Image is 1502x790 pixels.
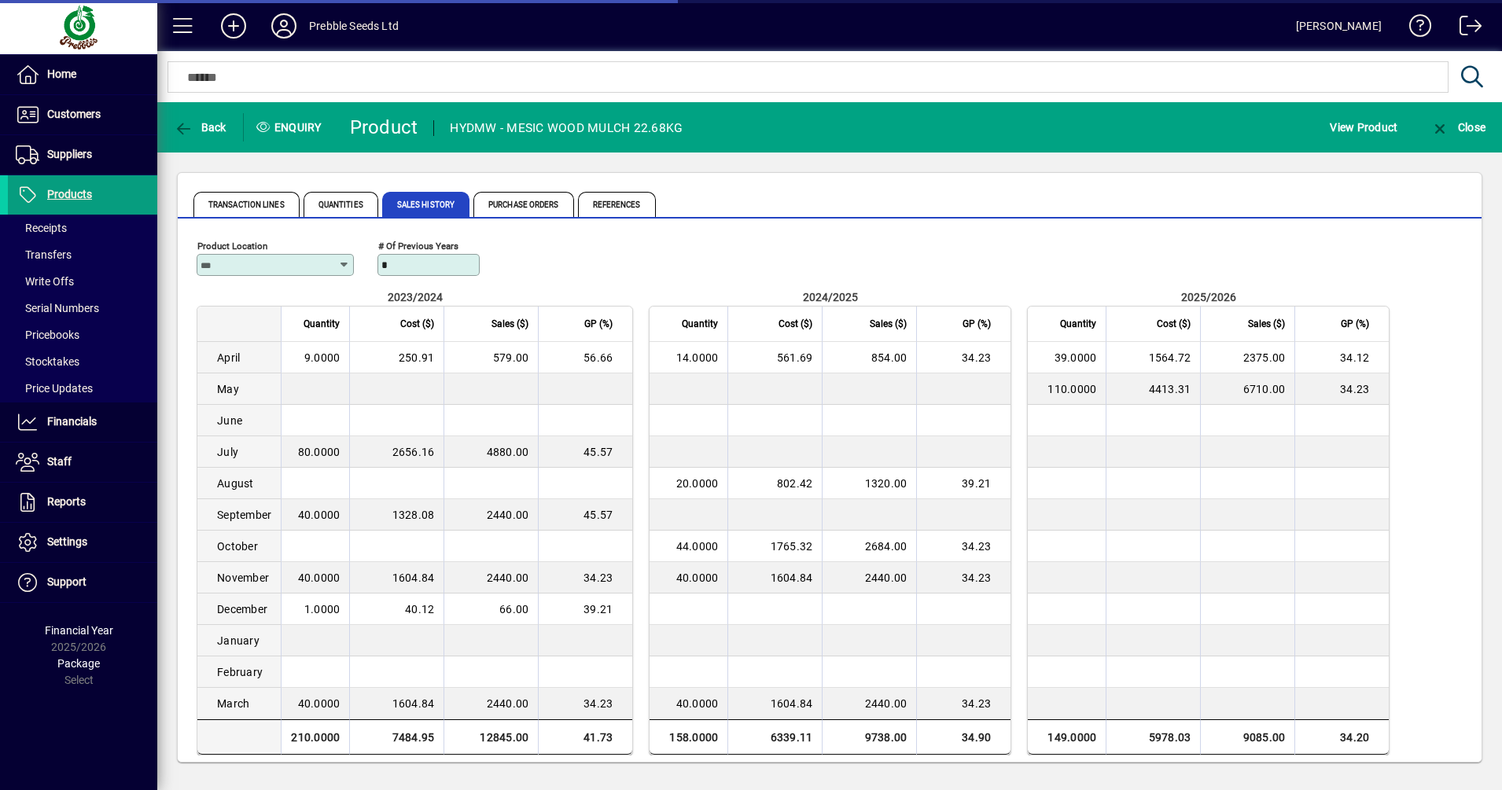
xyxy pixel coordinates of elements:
span: 34.12 [1340,351,1369,364]
span: 2025/2026 [1181,291,1236,303]
button: View Product [1326,113,1401,141]
span: Close [1430,121,1485,134]
span: Package [57,657,100,670]
span: Home [47,68,76,80]
span: 34.23 [962,540,991,553]
span: 45.57 [583,509,613,521]
span: 1604.84 [771,697,813,710]
span: 34.23 [962,697,991,710]
span: 1564.72 [1149,351,1191,364]
td: 9738.00 [822,719,916,755]
td: 34.20 [1294,719,1389,755]
span: 2024/2025 [803,291,858,303]
a: Transfers [8,241,157,268]
a: Settings [8,523,157,562]
span: Financial Year [45,624,113,637]
span: 40.0000 [298,697,341,710]
span: 1328.08 [392,509,435,521]
span: Reports [47,495,86,508]
span: Sales ($) [870,315,907,333]
div: [PERSON_NAME] [1296,13,1382,39]
div: Product [350,115,418,140]
td: 7484.95 [349,719,444,755]
a: Knowledge Base [1397,3,1432,54]
a: Receipts [8,215,157,241]
td: June [197,405,281,436]
td: August [197,468,281,499]
td: 6339.11 [727,719,822,755]
a: Support [8,563,157,602]
button: Back [170,113,230,141]
span: Price Updates [16,382,93,395]
span: 1320.00 [865,477,907,490]
a: Customers [8,95,157,134]
span: 1604.84 [392,697,435,710]
span: 39.0000 [1055,351,1097,364]
span: 1765.32 [771,540,813,553]
td: 41.73 [538,719,632,755]
span: 56.66 [583,351,613,364]
span: 802.42 [777,477,813,490]
span: 1604.84 [771,571,813,584]
span: 40.12 [405,603,434,615]
mat-label: # of previous years [378,241,458,252]
span: Transaction Lines [193,192,300,217]
div: Enquiry [244,115,338,140]
button: Add [208,12,259,40]
span: Financials [47,415,97,428]
span: 4413.31 [1149,383,1191,395]
td: February [197,656,281,688]
span: Sales History [382,192,469,217]
span: Cost ($) [779,315,812,333]
td: September [197,499,281,531]
td: 9085.00 [1200,719,1294,755]
span: Support [47,575,87,588]
span: Write Offs [16,275,74,288]
span: 20.0000 [676,477,719,490]
td: 5978.03 [1106,719,1200,755]
span: 2440.00 [865,571,907,584]
span: 579.00 [493,351,529,364]
span: 44.0000 [676,540,719,553]
a: Staff [8,443,157,482]
span: Sales ($) [491,315,528,333]
span: Purchase Orders [473,192,574,217]
span: 9.0000 [304,351,341,364]
span: 66.00 [499,603,528,615]
span: 6710.00 [1243,383,1286,395]
span: 2375.00 [1243,351,1286,364]
span: 34.23 [583,571,613,584]
span: 39.21 [962,477,991,490]
span: Cost ($) [400,315,434,333]
a: Reports [8,483,157,522]
a: Price Updates [8,375,157,402]
span: 34.23 [962,351,991,364]
app-page-header-button: Close enquiry [1414,113,1502,141]
span: Cost ($) [1157,315,1191,333]
span: 80.0000 [298,446,341,458]
mat-label: Product Location [197,241,267,252]
a: Write Offs [8,268,157,295]
td: 34.90 [916,719,1011,755]
a: Stocktakes [8,348,157,375]
span: Staff [47,455,72,468]
span: 34.23 [583,697,613,710]
span: Serial Numbers [16,302,99,314]
span: 1604.84 [392,571,435,584]
div: Prebble Seeds Ltd [309,13,399,39]
td: 12845.00 [444,719,538,755]
span: 40.0000 [676,697,719,710]
span: Receipts [16,222,67,234]
span: Sales ($) [1248,315,1285,333]
span: GP (%) [584,315,613,333]
span: Customers [47,108,101,120]
span: Quantities [304,192,378,217]
span: View Product [1330,115,1397,140]
span: 854.00 [871,351,907,364]
a: Suppliers [8,135,157,175]
td: March [197,688,281,719]
span: 40.0000 [298,571,341,584]
span: Stocktakes [16,355,79,368]
span: 14.0000 [676,351,719,364]
span: 561.69 [777,351,813,364]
